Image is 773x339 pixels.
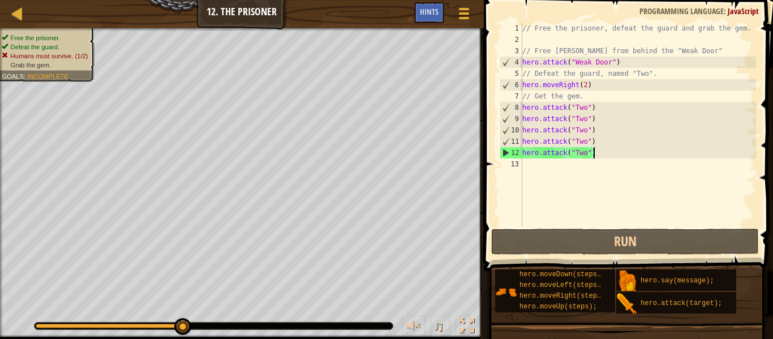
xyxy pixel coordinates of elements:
[616,293,638,315] img: portrait.png
[2,42,88,52] li: Defeat the guard.
[2,61,88,70] li: Grab the gem.
[402,316,425,339] button: Adjust volume
[500,68,522,79] div: 5
[616,271,638,292] img: portrait.png
[500,147,522,158] div: 12
[491,229,759,255] button: Run
[500,158,522,170] div: 13
[500,91,522,102] div: 7
[500,113,522,125] div: 9
[500,57,522,68] div: 4
[495,281,517,303] img: portrait.png
[519,292,609,300] span: hero.moveRight(steps);
[27,72,68,80] span: Incomplete
[641,277,714,285] span: hero.say(message);
[2,33,88,42] li: Free the prisoner.
[519,281,605,289] span: hero.moveLeft(steps);
[450,2,478,29] button: Show game menu
[2,52,88,61] li: Humans must survive.
[11,61,51,68] span: Grab the gem.
[420,6,439,17] span: Hints
[500,79,522,91] div: 6
[2,72,24,80] span: Goals
[456,316,478,339] button: Toggle fullscreen
[11,52,88,59] span: Humans must survive. (1/2)
[641,299,722,307] span: hero.attack(target);
[639,6,724,16] span: Programming language
[11,34,61,41] span: Free the prisoner.
[728,6,759,16] span: JavaScript
[11,43,60,50] span: Defeat the guard.
[500,23,522,34] div: 1
[24,72,27,80] span: :
[500,45,522,57] div: 3
[433,317,444,334] span: ♫
[431,316,450,339] button: ♫
[500,102,522,113] div: 8
[724,6,728,16] span: :
[519,303,597,311] span: hero.moveUp(steps);
[519,271,605,278] span: hero.moveDown(steps);
[500,136,522,147] div: 11
[500,34,522,45] div: 2
[500,125,522,136] div: 10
